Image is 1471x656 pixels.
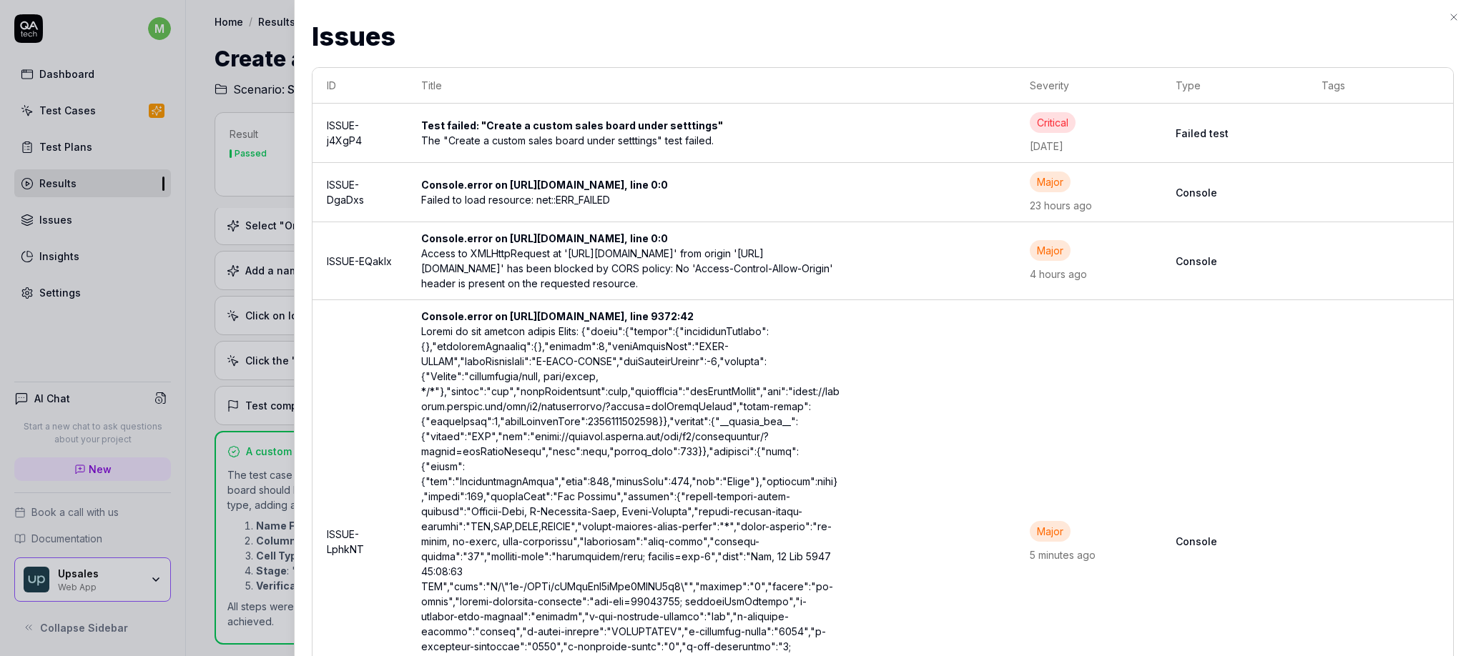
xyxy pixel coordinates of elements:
[327,255,392,267] a: ISSUE-EQaklx
[312,17,1454,56] h2: Issues
[1030,112,1076,133] div: Critical
[327,179,364,206] a: ISSUE-DgaDxs
[421,192,840,207] div: Failed to load resource: net::ERR_FAILED
[1030,521,1071,542] div: Major
[1030,199,1092,212] time: 23 hours ago
[1030,172,1071,192] div: Major
[327,119,362,146] a: ISSUE-j4XgP4
[327,528,364,555] a: ISSUE-LphkNT
[1015,68,1161,104] th: Severity
[1030,240,1071,261] div: Major
[1030,268,1087,280] time: 4 hours ago
[421,177,679,192] div: Console.error on [URL][DOMAIN_NAME], line 0:0
[1176,254,1293,269] b: Console
[1161,68,1307,104] th: Type
[421,133,840,148] div: The "Create a custom sales board under setttings" test failed.
[1030,140,1063,152] time: [DATE]
[1307,68,1453,104] th: Tags
[421,118,734,133] div: Test failed: "Create a custom sales board under setttings"
[421,231,679,246] div: Console.error on [URL][DOMAIN_NAME], line 0:0
[1176,185,1293,200] b: Console
[421,309,705,324] div: Console.error on [URL][DOMAIN_NAME], line 9372:42
[407,68,1015,104] th: Title
[1030,549,1096,561] time: 5 minutes ago
[1176,534,1293,549] b: Console
[313,68,407,104] th: ID
[1176,126,1293,141] b: Failed test
[421,246,840,291] div: Access to XMLHttpRequest at '[URL][DOMAIN_NAME]' from origin '[URL][DOMAIN_NAME]' has been blocke...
